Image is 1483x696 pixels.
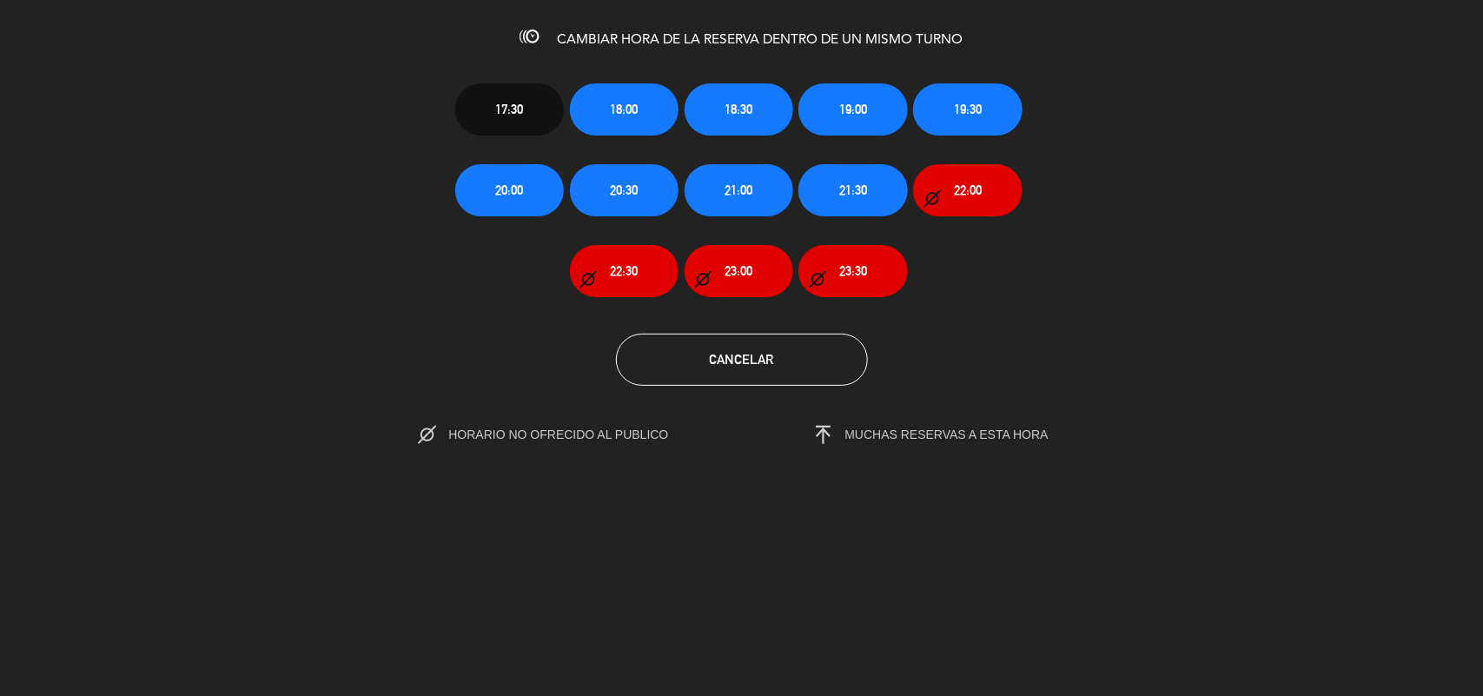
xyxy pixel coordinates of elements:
[913,83,1022,136] button: 19:30
[954,99,982,119] span: 19:30
[725,261,752,281] span: 23:00
[616,334,868,386] button: Cancelar
[448,428,705,441] span: HORARIO NO OFRECIDO AL PUBLICO
[558,33,963,47] span: CAMBIAR HORA DE LA RESERVA DENTRO DE UN MISMO TURNO
[839,261,867,281] span: 23:30
[710,352,774,367] span: Cancelar
[725,180,752,200] span: 21:00
[725,99,752,119] span: 18:30
[495,180,523,200] span: 20:00
[798,83,907,136] button: 19:00
[798,164,907,216] button: 21:30
[455,164,564,216] button: 20:00
[455,83,564,136] button: 17:30
[570,83,679,136] button: 18:00
[913,164,1022,216] button: 22:00
[610,261,638,281] span: 22:30
[570,245,679,297] button: 22:30
[610,99,638,119] span: 18:00
[954,180,982,200] span: 22:00
[685,83,793,136] button: 18:30
[610,180,638,200] span: 20:30
[839,99,867,119] span: 19:00
[685,164,793,216] button: 21:00
[798,245,907,297] button: 23:30
[495,99,523,119] span: 17:30
[570,164,679,216] button: 20:30
[839,180,867,200] span: 21:30
[845,428,1049,441] span: MUCHAS RESERVAS A ESTA HORA
[685,245,793,297] button: 23:00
